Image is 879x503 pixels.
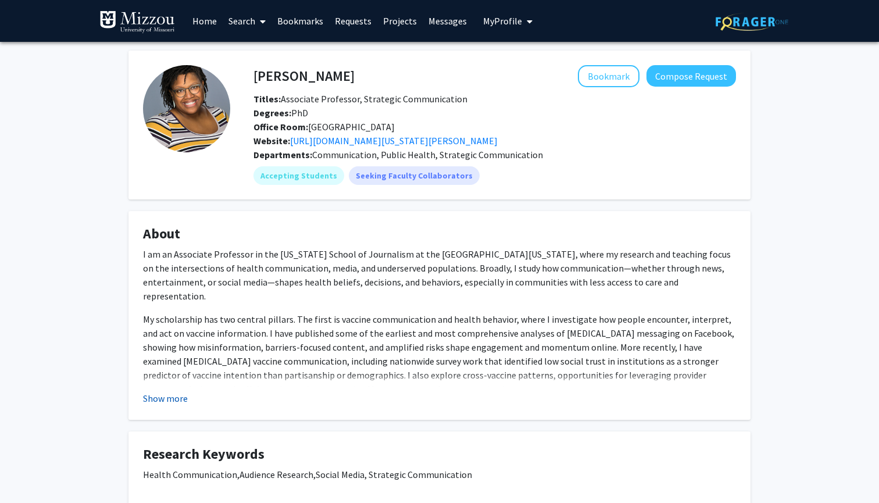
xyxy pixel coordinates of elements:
[143,391,188,405] button: Show more
[253,93,281,105] b: Titles:
[716,13,788,31] img: ForagerOne Logo
[290,135,498,147] a: Opens in a new tab
[253,121,308,133] b: Office Room:
[253,93,467,105] span: Associate Professor, Strategic Communication
[143,312,736,396] p: My scholarship has two central pillars. The first is vaccine communication and health behavior, w...
[99,10,175,34] img: University of Missouri Logo
[143,226,736,242] h4: About
[329,1,377,41] a: Requests
[253,121,395,133] span: [GEOGRAPHIC_DATA]
[646,65,736,87] button: Compose Request to Monique Luisi
[253,149,312,160] b: Departments:
[253,107,291,119] b: Degrees:
[253,135,290,147] b: Website:
[253,166,344,185] mat-chip: Accepting Students
[143,468,736,481] p: Health Communication,
[349,166,480,185] mat-chip: Seeking Faculty Collaborators
[316,469,472,480] span: Social Media, Strategic Communication
[271,1,329,41] a: Bookmarks
[143,65,230,152] img: Profile Picture
[187,1,223,41] a: Home
[143,247,736,303] p: I am an Associate Professor in the [US_STATE] School of Journalism at the [GEOGRAPHIC_DATA][US_ST...
[423,1,473,41] a: Messages
[483,15,522,27] span: My Profile
[377,1,423,41] a: Projects
[253,107,308,119] span: PhD
[578,65,639,87] button: Add Monique Luisi to Bookmarks
[253,65,355,87] h4: [PERSON_NAME]
[223,1,271,41] a: Search
[240,469,316,480] span: Audience Research,
[143,446,736,463] h4: Research Keywords
[9,451,49,494] iframe: Chat
[312,149,543,160] span: Communication, Public Health, Strategic Communication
